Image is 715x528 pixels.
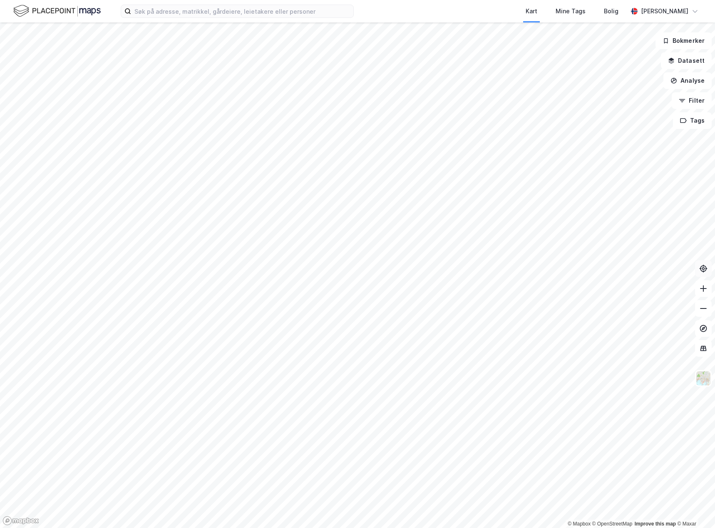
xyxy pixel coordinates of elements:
[661,52,712,69] button: Datasett
[131,5,353,17] input: Søk på adresse, matrikkel, gårdeiere, leietakere eller personer
[663,72,712,89] button: Analyse
[592,521,633,527] a: OpenStreetMap
[655,32,712,49] button: Bokmerker
[568,521,591,527] a: Mapbox
[604,6,618,16] div: Bolig
[673,488,715,528] div: Kontrollprogram for chat
[673,112,712,129] button: Tags
[13,4,101,18] img: logo.f888ab2527a4732fd821a326f86c7f29.svg
[556,6,586,16] div: Mine Tags
[695,370,711,386] img: Z
[672,92,712,109] button: Filter
[2,516,39,526] a: Mapbox homepage
[526,6,537,16] div: Kart
[673,488,715,528] iframe: Chat Widget
[641,6,688,16] div: [PERSON_NAME]
[635,521,676,527] a: Improve this map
